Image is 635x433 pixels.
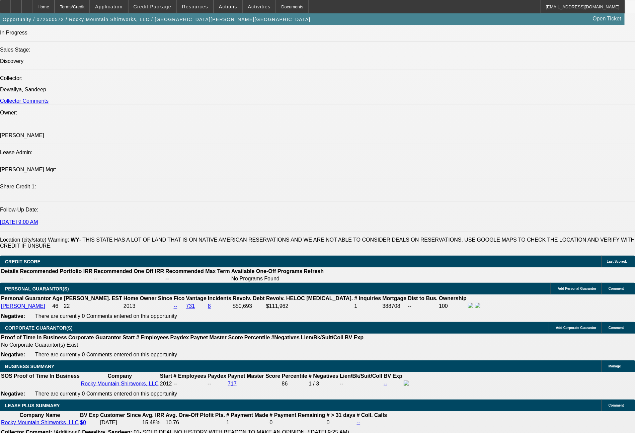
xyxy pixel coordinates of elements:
[439,295,467,301] b: Ownership
[558,287,597,290] span: Add Personal Guarantor
[90,0,128,13] button: Application
[226,419,268,426] td: 1
[354,295,381,301] b: # Inquiries
[408,302,438,310] td: --
[345,335,364,340] b: BV Exp
[142,412,164,418] b: Avg. IRR
[35,352,177,357] span: There are currently 0 Comments entered on this opportunity
[339,380,383,387] td: --
[95,4,123,9] span: Application
[226,412,268,418] b: # Payment Made
[19,275,93,282] td: --
[173,373,206,379] b: # Employees
[186,303,195,309] a: 731
[219,4,237,9] span: Actions
[3,17,311,22] span: Opportunity / 072500572 / Rocky Mountain Shirtworks, LLC / [GEOGRAPHIC_DATA][PERSON_NAME][GEOGRAP...
[208,303,211,309] a: 8
[186,295,207,301] b: Vantage
[80,420,86,425] a: $0
[1,295,51,301] b: Personal Guarantor
[214,0,242,13] button: Actions
[124,303,136,309] span: 2013
[1,391,25,397] b: Negative:
[1,268,19,275] th: Details
[80,412,99,418] b: BV Exp
[408,295,438,301] b: Dist to Bus.
[282,373,307,379] b: Percentile
[5,259,41,264] span: CREDIT SCORE
[609,404,624,407] span: Comment
[309,373,338,379] b: # Negatives
[244,335,270,340] b: Percentile
[384,381,387,386] a: --
[382,302,407,310] td: 388708
[475,303,480,308] img: linkedin-icon.png
[243,0,276,13] button: Activities
[269,419,326,426] td: 0
[174,303,177,309] a: --
[52,295,62,301] b: Age
[383,295,407,301] b: Mortgage
[68,335,121,340] b: Corporate Guarantor
[52,302,63,310] td: 46
[228,381,237,386] a: 717
[1,313,25,319] b: Negative:
[282,381,307,387] div: 86
[266,302,353,310] td: $111,962
[1,334,67,341] th: Proof of Time In Business
[136,335,169,340] b: # Employees
[124,295,172,301] b: Home Owner Since
[81,381,159,386] a: Rocky Mountain Shirtworks, LLC
[35,313,177,319] span: There are currently 0 Comments entered on this opportunity
[208,373,226,379] b: Paydex
[165,275,230,282] td: --
[93,275,164,282] td: --
[19,268,93,275] th: Recommended Portfolio IRR
[170,335,189,340] b: Paydex
[609,326,624,330] span: Comment
[1,373,13,379] th: SOS
[233,295,265,301] b: Revolv. Debt
[5,325,73,331] span: CORPORATE GUARANTOR(S)
[182,4,208,9] span: Resources
[134,4,171,9] span: Credit Package
[177,0,213,13] button: Resources
[326,419,356,426] td: 0
[439,302,467,310] td: 100
[100,419,141,426] td: [DATE]
[160,373,172,379] b: Start
[354,302,381,310] td: 1
[270,412,325,418] b: # Payment Remaining
[5,403,60,408] span: LEASE PLUS SUMMARY
[64,302,123,310] td: 22
[165,419,225,426] td: 10.76
[208,295,231,301] b: Incidents
[71,237,79,243] b: WY
[556,326,597,330] span: Add Corporate Guarantor
[20,412,60,418] b: Company Name
[248,4,271,9] span: Activities
[142,419,165,426] td: 15.48%
[165,268,230,275] th: Recommended Max Term
[228,373,280,379] b: Paynet Master Score
[174,295,185,301] b: Fico
[609,287,624,290] span: Comment
[35,391,177,397] span: There are currently 0 Comments entered on this opportunity
[609,364,621,368] span: Manage
[357,420,361,425] a: --
[309,381,338,387] div: 1 / 3
[1,352,25,357] b: Negative:
[207,380,227,387] td: --
[64,295,122,301] b: [PERSON_NAME]. EST
[271,335,300,340] b: #Negatives
[266,295,353,301] b: Revolv. HELOC [MEDICAL_DATA].
[100,412,141,418] b: Customer Since
[5,364,54,369] span: BUSINESS SUMMARY
[190,335,243,340] b: Paynet Master Score
[1,420,79,425] a: Rocky Mountain Shirtworks, LLC
[166,412,225,418] b: Avg. One-Off Ptofit Pts.
[173,381,177,386] span: --
[93,268,164,275] th: Recommended One Off IRR
[231,268,303,275] th: Available One-Off Programs
[304,268,324,275] th: Refresh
